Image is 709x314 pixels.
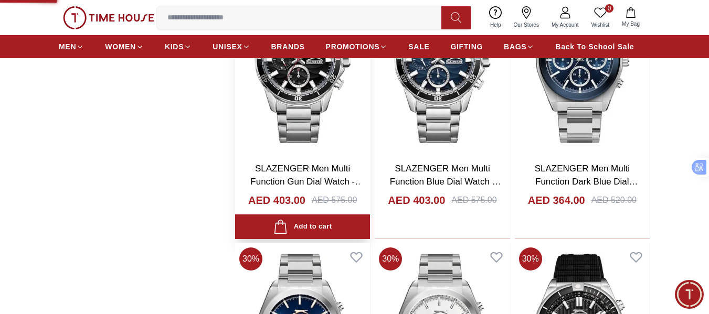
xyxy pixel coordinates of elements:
a: SLAZENGER Men Multi Function Blue Dial Watch - SL.9.2396.2.01 [390,164,501,200]
h4: AED 403.00 [388,193,445,208]
a: Our Stores [507,4,545,31]
span: Help [486,21,505,29]
span: Back To School Sale [555,41,634,52]
span: MEN [59,41,76,52]
div: Chat Widget [675,280,704,309]
a: WOMEN [105,37,144,56]
div: AED 575.00 [451,194,496,207]
em: Back [8,8,29,29]
a: KIDS [165,37,192,56]
span: 30 % [379,247,402,270]
a: Back To School Sale [555,37,634,56]
button: My Bag [616,5,646,30]
a: PROMOTIONS [326,37,388,56]
span: BAGS [504,41,526,52]
span: 30 % [519,247,542,270]
span: PROMOTIONS [326,41,380,52]
a: BAGS [504,37,534,56]
span: Hey there! Need help finding the perfect watch? I'm here if you have any questions or need a quic... [18,162,157,210]
h4: AED 364.00 [528,193,585,208]
a: SLAZENGER Men Multi Function Dark Blue Dial Watch - SL.9.2394.2.08 [535,164,638,200]
img: Profile picture of Time House Support [32,9,50,27]
div: AED 520.00 [591,194,637,207]
span: My Bag [618,20,644,28]
a: SLAZENGER Men Multi Function Gun Dial Watch - SL.9.2396.2.02 [250,164,364,200]
a: BRANDS [271,37,305,56]
span: Wishlist [587,21,613,29]
span: WOMEN [105,41,136,52]
span: Our Stores [510,21,543,29]
span: BRANDS [271,41,305,52]
a: SALE [408,37,429,56]
a: UNISEX [213,37,250,56]
textarea: We are here to help you [3,228,207,280]
span: UNISEX [213,41,242,52]
span: GIFTING [450,41,483,52]
span: My Account [547,21,583,29]
span: SALE [408,41,429,52]
a: GIFTING [450,37,483,56]
a: MEN [59,37,84,56]
em: Blush [60,160,70,171]
a: Help [484,4,507,31]
span: 30 % [239,247,262,270]
span: KIDS [165,41,184,52]
span: 02:20 PM [140,206,167,213]
img: ... [63,6,154,29]
h4: AED 403.00 [248,193,305,208]
span: 0 [605,4,613,13]
div: Add to cart [273,220,332,234]
div: Time House Support [56,14,175,24]
button: Add to cart [235,214,370,239]
a: 0Wishlist [585,4,616,31]
div: AED 575.00 [312,194,357,207]
div: Time House Support [10,140,207,151]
